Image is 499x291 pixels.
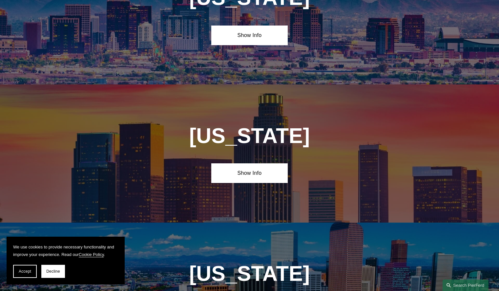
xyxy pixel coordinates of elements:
button: Accept [13,265,37,278]
span: Accept [19,269,31,274]
a: Search this site [443,280,489,291]
span: Decline [46,269,60,274]
h1: [US_STATE] [154,124,345,148]
a: Show Info [211,163,288,183]
section: Cookie banner [7,237,125,284]
a: Show Info [211,26,288,45]
a: Cookie Policy [79,252,104,257]
h1: [US_STATE] [154,262,345,286]
button: Decline [41,265,65,278]
p: We use cookies to provide necessary functionality and improve your experience. Read our . [13,243,118,258]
